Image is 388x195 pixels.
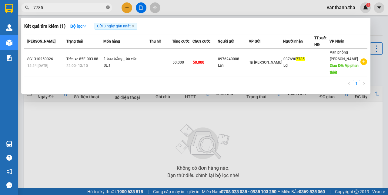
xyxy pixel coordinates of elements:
[82,24,87,28] span: down
[65,21,92,31] button: Bộ lọcdown
[218,56,249,62] div: 0976240008
[104,62,149,69] div: SL: 1
[218,62,249,69] div: Lan
[172,39,189,44] span: Tổng cước
[25,5,29,10] span: search
[330,50,358,61] span: Văn phòng [PERSON_NAME]
[27,64,48,68] span: 15:54 [DATE]
[149,39,161,44] span: Thu hộ
[314,36,326,47] span: TT xuất HĐ
[360,80,367,87] button: right
[103,39,120,44] span: Món hàng
[347,82,351,85] span: left
[360,58,367,65] span: plus-circle
[6,155,12,161] span: question-circle
[24,23,65,30] h3: Kết quả tìm kiếm ( 1 )
[346,80,353,87] li: Previous Page
[27,56,65,62] div: SG1310250026
[27,39,55,44] span: [PERSON_NAME]
[249,39,260,44] span: VP Gửi
[330,64,359,75] span: Giao DĐ: Vp phan thiết
[296,57,305,61] span: 7785
[353,80,360,87] li: 1
[172,60,184,64] span: 50.000
[283,39,303,44] span: Người nhận
[132,25,135,28] span: close
[218,39,234,44] span: Người gửi
[193,60,204,64] span: 50.000
[353,80,360,87] a: 1
[66,64,88,68] span: 22:00 - 13/10
[249,60,282,64] span: Tp [PERSON_NAME]
[70,24,87,29] strong: Bộ lọc
[6,55,12,61] img: solution-icon
[33,4,105,11] input: Tìm tên, số ĐT hoặc mã đơn
[66,39,83,44] span: Trạng thái
[360,80,367,87] li: Next Page
[5,4,13,13] img: logo-vxr
[346,80,353,87] button: left
[66,57,98,61] span: Trên xe 85F-003.88
[283,62,314,69] div: Lợi
[95,23,137,30] span: Gửi 3 ngày gần nhất
[6,24,12,31] img: warehouse-icon
[104,56,149,62] div: 1 bao trắng _ bò viên
[106,5,110,9] span: close-circle
[362,82,366,85] span: right
[192,39,210,44] span: Chưa cước
[6,182,12,188] span: message
[329,39,344,44] span: VP Nhận
[6,141,12,147] img: warehouse-icon
[6,40,12,46] img: warehouse-icon
[283,56,314,62] div: 037690
[106,5,110,11] span: close-circle
[6,169,12,174] span: notification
